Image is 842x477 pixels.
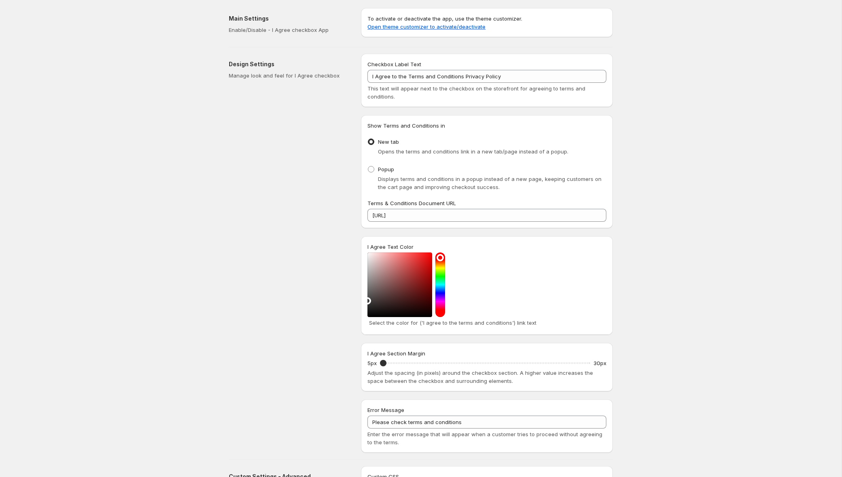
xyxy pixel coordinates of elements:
p: To activate or deactivate the app, use the theme customizer. [367,15,606,31]
h2: Main Settings [229,15,348,23]
span: Terms & Conditions Document URL [367,200,456,206]
span: Popup [378,166,394,172]
label: I Agree Text Color [367,243,414,251]
p: 5px [367,359,377,367]
span: Displays terms and conditions in a popup instead of a new page, keeping customers on the cart pag... [378,176,601,190]
span: New tab [378,139,399,145]
span: This text will appear next to the checkbox on the storefront for agreeing to terms and conditions. [367,85,585,100]
p: Manage look and feel for I Agree checkbox [229,71,348,80]
span: Adjust the spacing (in pixels) around the checkbox section. A higher value increases the space be... [367,370,593,384]
span: Opens the terms and conditions link in a new tab/page instead of a popup. [378,148,568,155]
input: https://yourstoredomain.com/termsandconditions.html [367,209,606,222]
span: Error Message [367,407,404,413]
span: Checkbox Label Text [367,61,421,67]
a: Open theme customizer to activate/deactivate [367,23,485,30]
span: Show Terms and Conditions in [367,122,445,129]
h2: Design Settings [229,60,348,68]
p: Enable/Disable - I Agree checkbox App [229,26,348,34]
p: Select the color for ('I agree to the terms and conditions') link text [369,319,605,327]
p: 30px [593,359,606,367]
span: Enter the error message that will appear when a customer tries to proceed without agreeing to the... [367,431,602,445]
span: I Agree Section Margin [367,350,425,357]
